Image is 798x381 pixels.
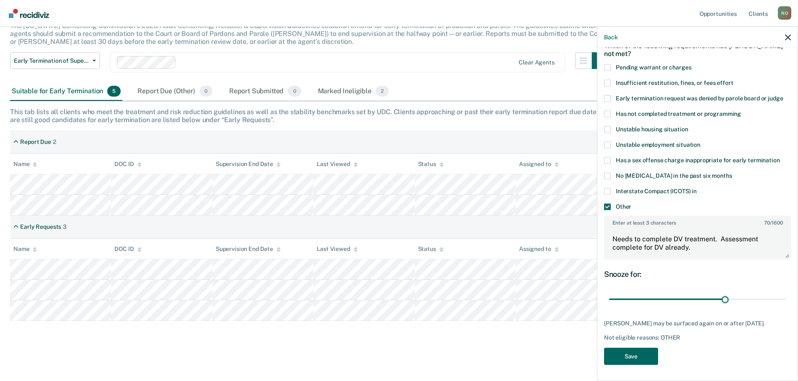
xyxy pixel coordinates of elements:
p: The [US_STATE] Sentencing Commission’s 2025 Adult Sentencing, Release, & Supervision Guidelines e... [10,22,606,46]
div: 2 [53,138,56,146]
span: Early termination request was denied by parole board or judge [616,95,783,101]
button: Back [604,33,617,41]
span: 2 [376,86,389,97]
div: N O [778,6,791,20]
div: Assigned to [519,245,558,253]
div: Assigned to [519,161,558,168]
div: Report Submitted [227,82,303,101]
div: Status [418,161,444,168]
textarea: Needs to complete DV treatment. Assessment complete for DV already. [605,228,790,258]
div: Not eligible reasons: OTHER [604,334,791,341]
span: 70 [764,220,770,225]
div: Last Viewed [317,161,357,168]
span: Pending warrant or charges [616,64,691,70]
img: Recidiviz [9,9,49,18]
span: Other [616,203,631,210]
div: Snooze for: [604,269,791,279]
span: Has a sex offense charge inappropriate for early termination [616,156,780,163]
div: Last Viewed [317,245,357,253]
span: Unstable housing situation [616,125,688,132]
div: Status [418,245,444,253]
span: Has not completed treatment or programming [616,110,741,117]
div: [PERSON_NAME] may be surfaced again on or after [DATE]. [604,320,791,327]
div: Report Due [20,138,51,146]
div: DOC ID [114,161,141,168]
div: Report Due (Other) [136,82,214,101]
div: Clear agents [519,59,554,66]
div: Supervision End Date [216,161,281,168]
div: Supervision End Date [216,245,281,253]
span: 0 [199,86,212,97]
div: Name [13,161,37,168]
div: Name [13,245,37,253]
span: Unstable employment situation [616,141,700,148]
div: Suitable for Early Termination [10,82,122,101]
div: Which of the following requirements has [PERSON_NAME] not met? [604,35,791,64]
span: No [MEDICAL_DATA] in the past six months [616,172,732,179]
button: Save [604,348,658,365]
div: Marked Ineligible [316,82,391,101]
span: Early Termination of Supervision [14,57,89,64]
div: This tab lists all clients who meet the treatment and risk reduction guidelines as well as the st... [10,108,788,124]
span: / 1600 [764,220,783,225]
div: Early Requests [20,223,61,230]
span: Interstate Compact (ICOTS) in [616,187,697,194]
span: 5 [107,86,121,97]
div: DOC ID [114,245,141,253]
label: Enter at least 3 characters [605,216,790,225]
button: Profile dropdown button [778,6,791,20]
div: 3 [63,223,67,230]
span: 0 [288,86,301,97]
span: Insufficient restitution, fines, or fees effort [616,79,733,86]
